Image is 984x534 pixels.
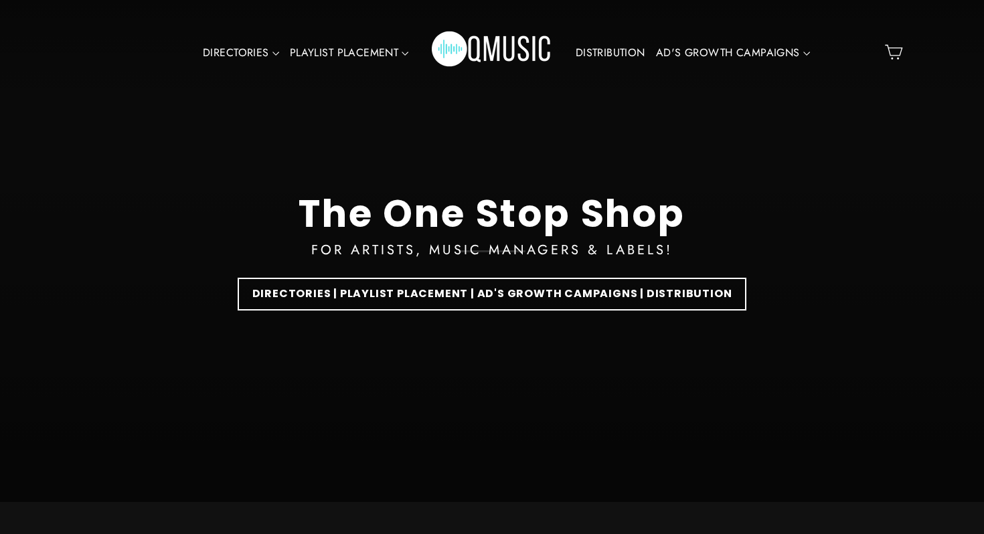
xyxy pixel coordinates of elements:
div: Primary [155,13,829,92]
a: PLAYLIST PLACEMENT [284,37,414,68]
div: FOR ARTISTS, MUSIC MANAGERS & LABELS! [311,240,673,261]
a: DIRECTORIES | PLAYLIST PLACEMENT | AD'S GROWTH CAMPAIGNS | DISTRIBUTION [238,278,747,310]
a: DIRECTORIES [197,37,284,68]
div: The One Stop Shop [299,191,685,236]
a: DISTRIBUTION [570,37,651,68]
img: Q Music Promotions [432,22,552,82]
a: AD'S GROWTH CAMPAIGNS [651,37,815,68]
